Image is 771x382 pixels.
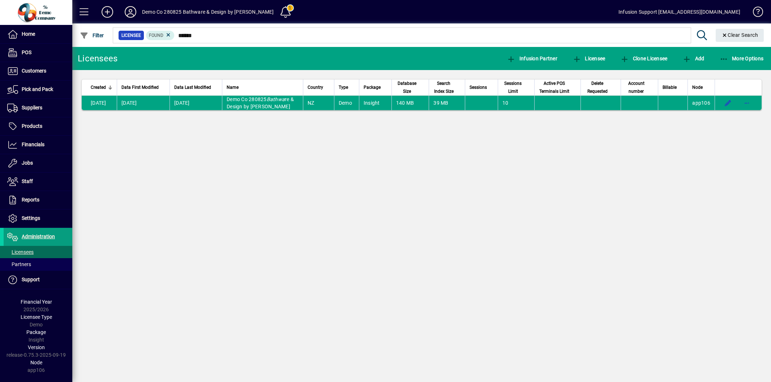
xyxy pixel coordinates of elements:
[573,56,605,61] span: Licensee
[7,249,34,255] span: Licensees
[433,79,461,95] div: Search Index Size
[142,6,274,18] div: Demo Co 280825 Bathware & Design by [PERSON_NAME]
[174,83,218,91] div: Data Last Modified
[22,49,31,55] span: POS
[429,96,465,110] td: 39 MB
[722,97,734,109] button: Edit
[571,52,607,65] button: Licensee
[359,96,391,110] td: Insight
[227,96,294,109] span: Demo Co 280825 re & Design by [PERSON_NAME]
[4,117,72,135] a: Products
[692,100,710,106] span: app106.prod.infusionbusinesssoftware.com
[505,52,559,65] button: Infusion Partner
[716,29,764,42] button: Clear
[339,83,348,91] span: Type
[692,83,710,91] div: Node
[146,31,175,40] mat-chip: Found Status: Found
[22,68,46,74] span: Customers
[741,97,753,109] button: More options
[4,173,72,191] a: Staff
[227,83,239,91] span: Name
[681,52,706,65] button: Add
[502,79,523,95] span: Sessions Limit
[22,123,42,129] span: Products
[4,258,72,270] a: Partners
[396,79,425,95] div: Database Size
[78,53,117,64] div: Licensees
[117,96,170,110] td: [DATE]
[4,209,72,227] a: Settings
[748,1,762,25] a: Knowledge Base
[119,5,142,18] button: Profile
[470,83,487,91] span: Sessions
[625,79,647,95] span: Account number
[91,83,112,91] div: Created
[4,81,72,99] a: Pick and Pack
[22,142,44,147] span: Financials
[364,83,381,91] span: Package
[28,344,45,350] span: Version
[507,56,557,61] span: Infusion Partner
[267,96,285,102] em: Bathwa
[721,32,758,38] span: Clear Search
[26,329,46,335] span: Package
[625,79,654,95] div: Account number
[22,86,53,92] span: Pick and Pack
[303,96,334,110] td: NZ
[174,83,211,91] span: Data Last Modified
[539,79,569,95] span: Active POS Terminals Limit
[4,44,72,62] a: POS
[585,79,610,95] span: Delete Requested
[692,83,703,91] span: Node
[22,160,33,166] span: Jobs
[227,83,299,91] div: Name
[396,79,418,95] span: Database Size
[4,62,72,80] a: Customers
[663,83,677,91] span: Billable
[7,261,31,267] span: Partners
[4,154,72,172] a: Jobs
[539,79,576,95] div: Active POS Terminals Limit
[620,56,667,61] span: Clone Licensee
[22,105,42,110] span: Suppliers
[22,197,39,203] span: Reports
[30,360,42,365] span: Node
[22,31,35,37] span: Home
[121,83,159,91] span: Data First Modified
[22,215,40,221] span: Settings
[391,96,429,110] td: 140 MB
[96,5,119,18] button: Add
[121,83,165,91] div: Data First Modified
[618,6,740,18] div: Infusion Support [EMAIL_ADDRESS][DOMAIN_NAME]
[718,52,766,65] button: More Options
[22,277,40,282] span: Support
[682,56,704,61] span: Add
[21,299,52,305] span: Financial Year
[364,83,387,91] div: Package
[585,79,616,95] div: Delete Requested
[308,83,330,91] div: Country
[498,96,534,110] td: 10
[4,25,72,43] a: Home
[4,271,72,289] a: Support
[4,246,72,258] a: Licensees
[4,99,72,117] a: Suppliers
[663,83,683,91] div: Billable
[91,83,106,91] span: Created
[4,136,72,154] a: Financials
[78,29,106,42] button: Filter
[170,96,222,110] td: [DATE]
[121,32,141,39] span: Licensee
[502,79,530,95] div: Sessions Limit
[22,178,33,184] span: Staff
[22,234,55,239] span: Administration
[149,33,163,38] span: Found
[339,83,355,91] div: Type
[334,96,359,110] td: Demo
[4,191,72,209] a: Reports
[433,79,454,95] span: Search Index Size
[720,56,764,61] span: More Options
[470,83,493,91] div: Sessions
[80,32,104,38] span: Filter
[82,96,117,110] td: [DATE]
